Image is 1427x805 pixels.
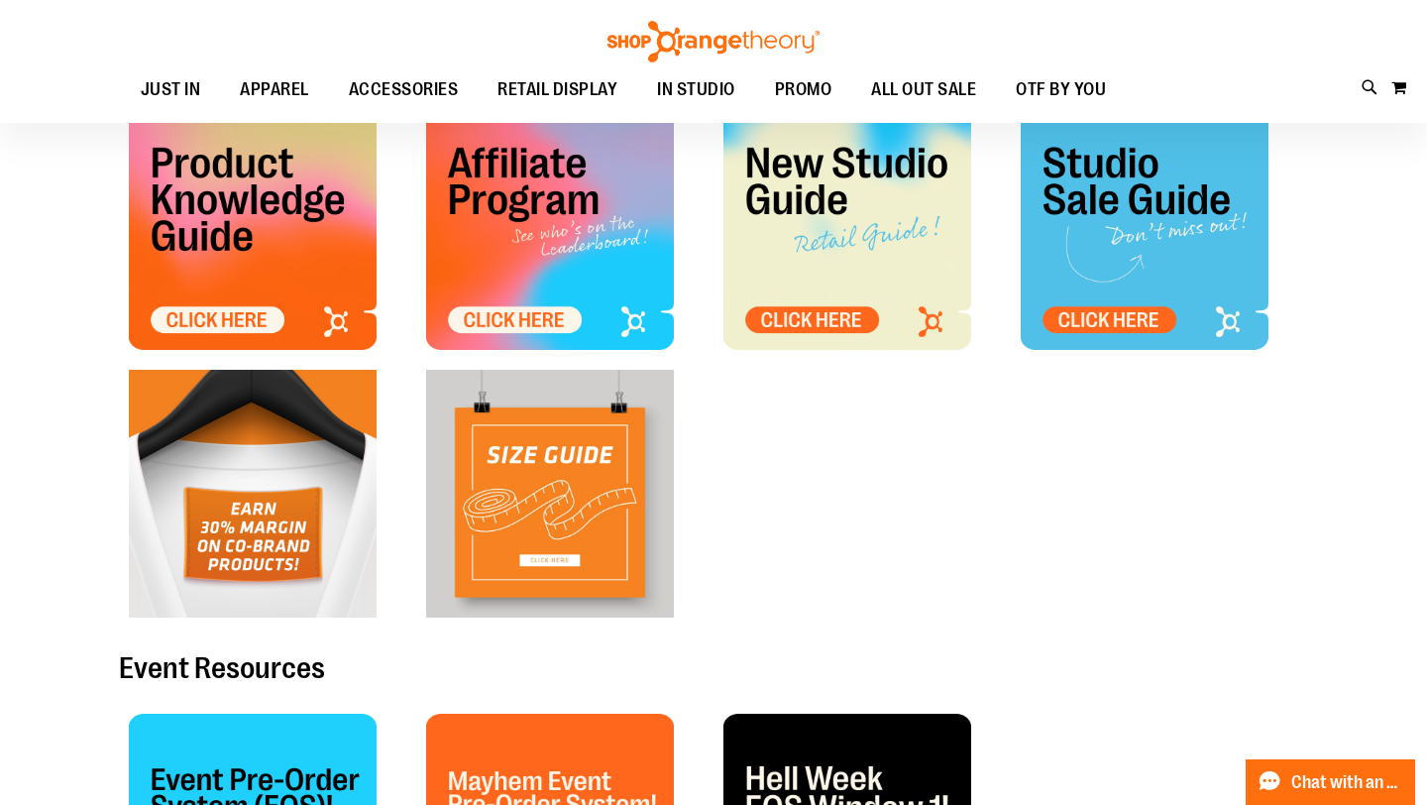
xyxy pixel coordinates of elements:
[426,370,674,618] img: size guide
[1246,759,1416,805] button: Chat with an Expert
[119,652,1308,684] h2: Event Resources
[1291,773,1403,792] span: Chat with an Expert
[1021,102,1268,350] img: OTF - Studio Sale Tile
[871,67,976,112] span: ALL OUT SALE
[604,21,823,62] img: Shop Orangetheory
[349,67,459,112] span: ACCESSORIES
[426,370,674,618] a: click here for Size Guide
[240,67,309,112] span: APPAREL
[141,67,201,112] span: JUST IN
[497,67,617,112] span: RETAIL DISPLAY
[1016,67,1106,112] span: OTF BY YOU
[426,102,674,350] img: OTF Affiliate Tile
[775,67,832,112] span: PROMO
[657,67,735,112] span: IN STUDIO
[129,370,377,618] img: OTF Tile - Co Brand Marketing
